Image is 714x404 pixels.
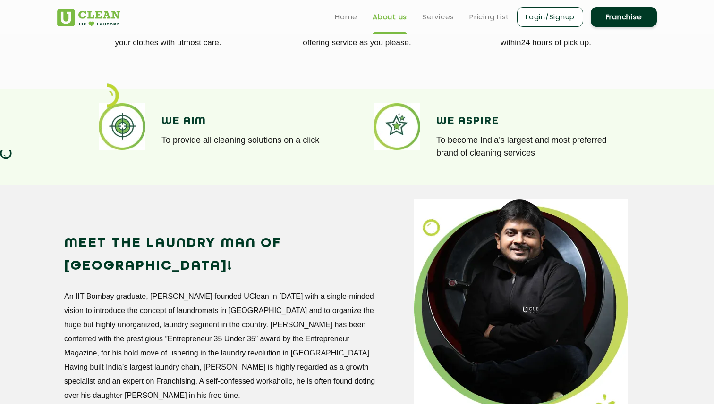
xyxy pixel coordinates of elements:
p: To provide all cleaning solutions on a click [161,134,343,147]
h4: We Aspire [436,115,618,127]
p: To become India’s largest and most preferred brand of cleaning services [436,134,618,159]
img: icon_2.png [107,83,119,108]
a: Login/Signup [517,7,583,27]
p: Shorter turnaround times, delivery within24 hours of pick up. [459,24,633,49]
p: Neighbourhood live laundry stores offering service as you please. [270,24,444,49]
a: About us [373,11,407,23]
a: Pricing List [469,11,510,23]
img: promise_icon_4_11zon.webp [99,103,145,150]
img: UClean Laundry and Dry Cleaning [57,9,120,26]
a: Home [335,11,357,23]
p: Expert professionals handling your clothes with utmost care. [81,24,255,49]
h4: We Aim [161,115,343,127]
a: Services [422,11,454,23]
h2: Meet the Laundry Man of [GEOGRAPHIC_DATA]! [64,232,376,278]
p: An IIT Bombay graduate, [PERSON_NAME] founded UClean in [DATE] with a single-minded vision to int... [64,289,376,403]
img: promise_icon_5_11zon.webp [374,103,420,150]
a: Franchise [591,7,657,27]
